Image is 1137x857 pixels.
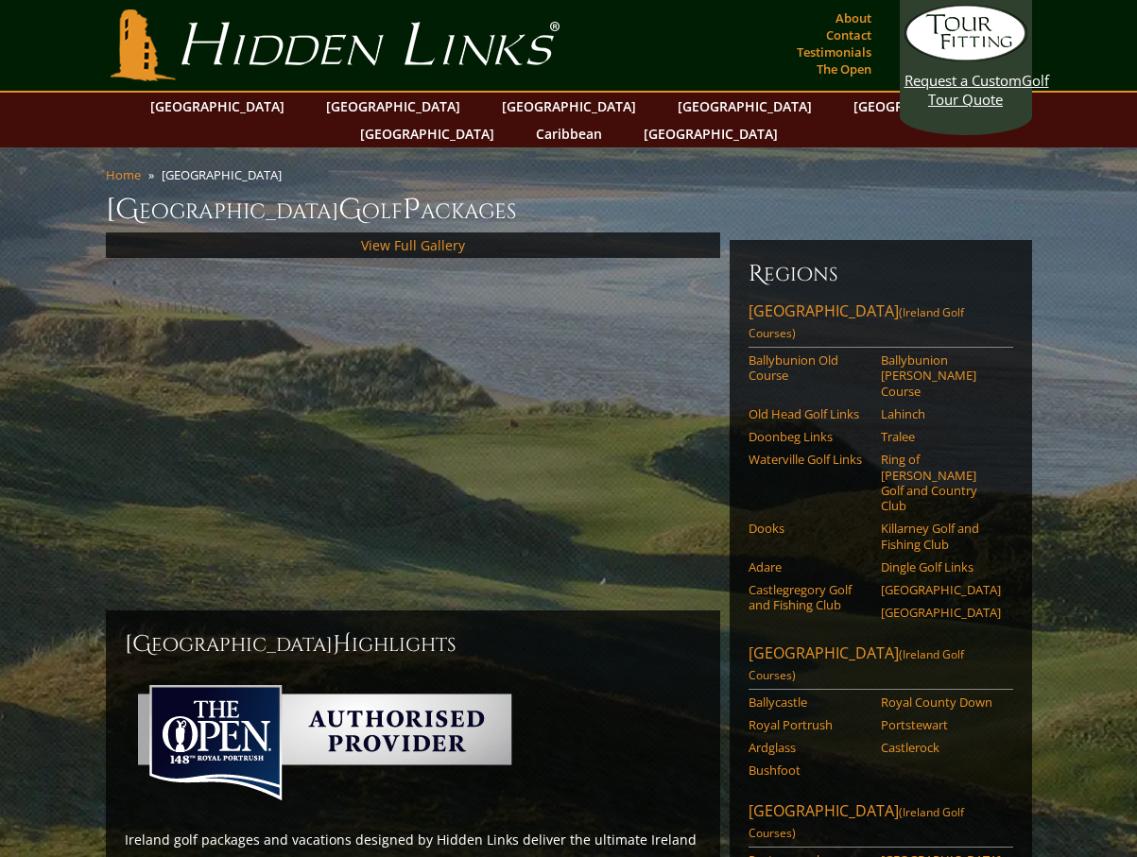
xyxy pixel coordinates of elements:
[881,582,1001,597] a: [GEOGRAPHIC_DATA]
[125,629,701,660] h2: [GEOGRAPHIC_DATA] ighlights
[333,629,352,660] span: H
[749,694,869,710] a: Ballycastle
[749,452,869,467] a: Waterville Golf Links
[881,605,1001,620] a: [GEOGRAPHIC_DATA]
[881,740,1001,755] a: Castlerock
[749,559,869,574] a: Adare
[904,5,1027,109] a: Request a CustomGolf Tour Quote
[749,643,1013,690] a: [GEOGRAPHIC_DATA](Ireland Golf Courses)
[162,166,289,183] li: [GEOGRAPHIC_DATA]
[749,582,869,613] a: Castlegregory Golf and Fishing Club
[338,191,362,229] span: G
[403,191,421,229] span: P
[351,120,504,147] a: [GEOGRAPHIC_DATA]
[904,71,1022,90] span: Request a Custom
[749,717,869,732] a: Royal Portrush
[749,304,964,341] span: (Ireland Golf Courses)
[749,740,869,755] a: Ardglass
[749,646,964,683] span: (Ireland Golf Courses)
[844,93,997,120] a: [GEOGRAPHIC_DATA]
[749,300,1013,348] a: [GEOGRAPHIC_DATA](Ireland Golf Courses)
[881,429,1001,444] a: Tralee
[881,559,1001,574] a: Dingle Golf Links
[526,120,612,147] a: Caribbean
[668,93,821,120] a: [GEOGRAPHIC_DATA]
[831,5,876,31] a: About
[749,259,1013,289] h6: Regions
[812,56,876,82] a: The Open
[749,352,869,384] a: Ballybunion Old Course
[792,39,876,65] a: Testimonials
[881,717,1001,732] a: Portstewart
[749,521,869,536] a: Dooks
[749,429,869,444] a: Doonbeg Links
[881,352,1001,399] a: Ballybunion [PERSON_NAME] Course
[881,406,1001,421] a: Lahinch
[106,166,141,183] a: Home
[492,93,646,120] a: [GEOGRAPHIC_DATA]
[749,406,869,421] a: Old Head Golf Links
[361,236,465,254] a: View Full Gallery
[106,191,1032,229] h1: [GEOGRAPHIC_DATA] olf ackages
[317,93,470,120] a: [GEOGRAPHIC_DATA]
[881,694,1001,710] a: Royal County Down
[634,120,787,147] a: [GEOGRAPHIC_DATA]
[881,521,1001,552] a: Killarney Golf and Fishing Club
[141,93,294,120] a: [GEOGRAPHIC_DATA]
[749,804,964,841] span: (Ireland Golf Courses)
[749,763,869,778] a: Bushfoot
[821,22,876,48] a: Contact
[881,452,1001,513] a: Ring of [PERSON_NAME] Golf and Country Club
[749,800,1013,848] a: [GEOGRAPHIC_DATA](Ireland Golf Courses)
